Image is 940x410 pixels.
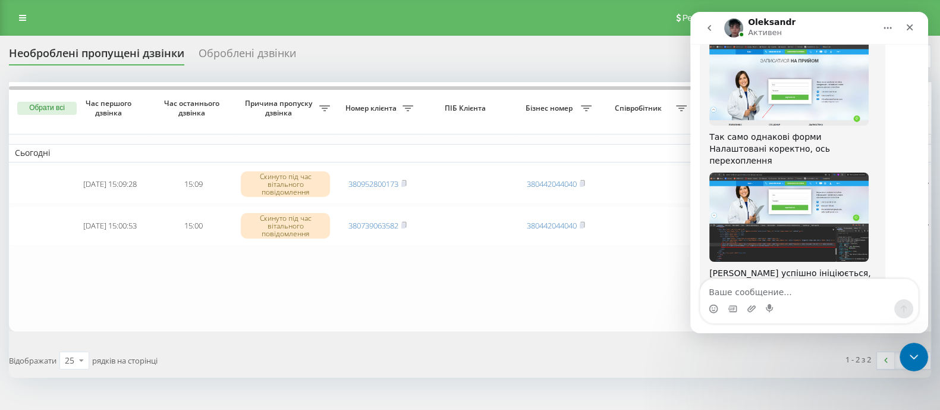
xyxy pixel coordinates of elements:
[520,104,581,113] span: Бізнес номер
[845,353,871,365] div: 1 - 2 з 2
[161,99,225,117] span: Час останнього дзвінка
[17,102,77,115] button: Обрати всі
[690,12,928,333] iframe: Intercom live chat
[241,99,319,117] span: Причина пропуску дзвінка
[78,99,142,117] span: Час першого дзвінка
[527,220,577,231] a: 380442044040
[342,104,403,113] span: Номер клієнта
[241,213,330,239] div: Скинуто під час вітального повідомлення
[152,206,235,246] td: 15:00
[429,104,504,113] span: ПІБ Клієнта
[68,206,152,246] td: [DATE] 15:00:53
[900,343,928,371] iframe: Intercom live chat
[68,165,152,204] td: [DATE] 15:09:28
[348,179,398,189] a: 380952800173
[199,47,296,65] div: Оброблені дзвінки
[527,179,577,189] a: 380442044040
[895,352,913,369] a: 1
[92,355,158,366] span: рядків на сторінці
[9,355,56,366] span: Відображати
[65,355,74,367] div: 25
[241,171,330,198] div: Скинуто під час вітального повідомлення
[603,104,676,113] span: Співробітник
[9,47,184,65] div: Необроблені пропущені дзвінки
[683,13,770,23] span: Реферальна програма
[152,165,235,204] td: 15:09
[348,220,398,231] a: 380739063582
